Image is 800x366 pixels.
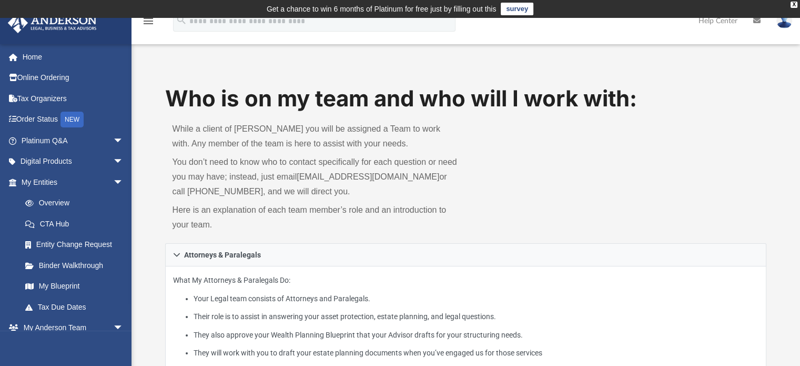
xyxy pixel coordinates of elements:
i: search [176,14,187,26]
p: Here is an explanation of each team member’s role and an introduction to your team. [173,203,459,232]
a: Entity Change Request [15,234,139,255]
div: close [791,2,797,8]
a: Overview [15,193,139,214]
a: Tax Due Dates [15,296,139,318]
a: My Blueprint [15,276,134,297]
a: Home [7,46,139,67]
img: User Pic [776,13,792,28]
a: Attorneys & Paralegals [165,243,767,266]
a: Binder Walkthrough [15,255,139,276]
i: menu [142,15,155,27]
h1: Who is on my team and who will I work with: [165,83,767,114]
img: Anderson Advisors Platinum Portal [5,13,100,33]
li: They will work with you to draft your estate planning documents when you’ve engaged us for those ... [194,347,759,360]
a: [EMAIL_ADDRESS][DOMAIN_NAME] [297,172,439,181]
span: arrow_drop_down [113,172,134,193]
li: Their role is to assist in answering your asset protection, estate planning, and legal questions. [194,310,759,323]
a: CTA Hub [15,213,139,234]
div: NEW [60,112,84,127]
span: arrow_drop_down [113,318,134,339]
a: Platinum Q&Aarrow_drop_down [7,130,139,151]
p: While a client of [PERSON_NAME] you will be assigned a Team to work with. Any member of the team ... [173,122,459,151]
a: Digital Productsarrow_drop_down [7,151,139,172]
a: My Entitiesarrow_drop_down [7,172,139,193]
a: survey [501,3,533,15]
a: Tax Organizers [7,88,139,109]
p: What My Attorneys & Paralegals Do: [173,274,759,360]
li: They also approve your Wealth Planning Blueprint that your Advisor drafts for your structuring ne... [194,329,759,342]
span: Attorneys & Paralegals [184,251,261,259]
a: My Anderson Teamarrow_drop_down [7,318,134,339]
li: Your Legal team consists of Attorneys and Paralegals. [194,292,759,305]
a: Online Ordering [7,67,139,88]
p: You don’t need to know who to contact specifically for each question or need you may have; instea... [173,155,459,199]
a: Order StatusNEW [7,109,139,131]
span: arrow_drop_down [113,130,134,152]
a: menu [142,20,155,27]
span: arrow_drop_down [113,151,134,173]
div: Get a chance to win 6 months of Platinum for free just by filling out this [267,3,497,15]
